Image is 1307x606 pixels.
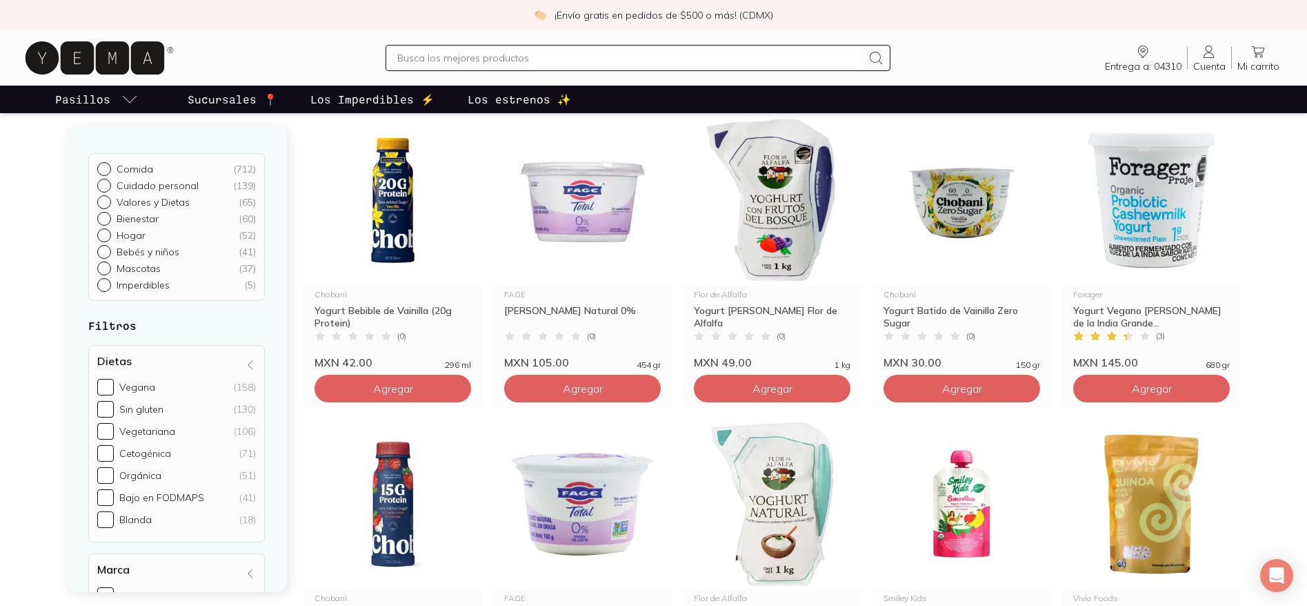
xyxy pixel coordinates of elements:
[884,375,1040,402] button: Agregar
[884,355,941,369] span: MXN 30.00
[119,514,152,526] div: Blanda
[315,594,471,603] div: Chobani
[1073,291,1230,299] div: Forager
[1073,594,1230,603] div: Vivio Foods
[233,163,256,175] div: ( 712 )
[835,361,850,369] span: 1 kg
[303,115,482,369] a: 34274-Yogurt-Bebible-de-Vainilla-chobaniChobaniYogurt Bebible de Vainilla (20g Protein)(0)MXN 42....
[117,213,159,225] p: Bienestar
[966,332,975,340] span: ( 0 )
[52,86,141,113] a: pasillo-todos-link
[233,179,256,192] div: ( 139 )
[97,354,132,368] h4: Dietas
[445,361,471,369] span: 296 ml
[504,304,661,329] div: [PERSON_NAME] Natural 0%
[504,375,661,402] button: Agregar
[373,382,413,395] span: Agregar
[504,594,661,603] div: FAGE
[1062,115,1241,369] a: Yogurt Vegano de Nuez de la India Grande ForagerForagerYogurt Vegano [PERSON_NAME] de la India Gr...
[884,304,1040,329] div: Yogurt Batido de Vainilla Zero Sugar
[303,419,482,589] img: 34275 yogurt bebible fresa 15g chobani
[872,115,1051,285] img: 30295 yogurt de vainilla 0% azucar
[97,445,114,462] input: Cetogénica(71)
[315,375,471,402] button: Agregar
[504,355,569,369] span: MXN 105.00
[1132,382,1172,395] span: Agregar
[239,229,256,242] div: ( 52 )
[397,50,862,66] input: Busca los mejores productos
[308,86,437,113] a: Los Imperdibles ⚡️
[119,403,163,416] div: Sin gluten
[587,332,596,340] span: ( 0 )
[117,229,146,242] p: Hogar
[1073,304,1230,329] div: Yogurt Vegano [PERSON_NAME] de la India Grande...
[119,447,171,460] div: Cetogénica
[234,381,256,393] div: (158)
[563,382,603,395] span: Agregar
[97,587,114,604] input: YEMA & Co(301)
[694,594,850,603] div: Flor de Alfalfa
[239,213,256,225] div: ( 60 )
[1188,43,1231,72] a: Cuenta
[465,86,574,113] a: Los estrenos ✨
[119,589,172,602] div: YEMA & Co
[1062,419,1241,589] img: Quinoa Orgánica Inflada
[119,469,161,482] div: Orgánica
[1260,559,1293,592] div: Open Intercom Messenger
[55,91,110,108] p: Pasillos
[97,379,114,395] input: Vegana(158)
[884,291,1040,299] div: Chobani
[683,115,861,285] img: Flor de alfalfa frutos del bosque
[315,355,372,369] span: MXN 42.00
[117,246,179,258] p: Bebés y niños
[683,115,861,369] a: Flor de alfalfa frutos del bosqueFlor de AlfalfaYogurt [PERSON_NAME] Flor de Alfalfa(0)MXN 49.001 kg
[1206,361,1230,369] span: 680 gr
[239,469,256,482] div: (51)
[117,279,170,291] p: Imperdibles
[694,304,850,329] div: Yogurt [PERSON_NAME] Flor de Alfalfa
[239,246,256,258] div: ( 41 )
[185,86,280,113] a: Sucursales 📍
[397,332,406,340] span: ( 0 )
[97,489,114,506] input: Bajo en FODMAPS(41)
[1156,332,1165,340] span: ( 3 )
[188,91,277,108] p: Sucursales 📍
[777,332,786,340] span: ( 0 )
[234,425,256,438] div: (106)
[97,511,114,528] input: Blanda(18)
[534,9,546,21] img: check
[117,163,153,175] p: Comida
[239,491,256,504] div: (41)
[88,345,265,543] div: Dietas
[1073,375,1230,402] button: Agregar
[119,425,175,438] div: Vegetariana
[683,419,861,589] img: Yoguth Flor de Alfalfa
[694,355,752,369] span: MXN 49.00
[315,304,471,329] div: Yogurt Bebible de Vainilla (20g Protein)
[88,319,137,332] strong: Filtros
[310,91,435,108] p: Los Imperdibles ⚡️
[119,381,155,393] div: Vegana
[239,196,256,208] div: ( 65 )
[117,262,161,275] p: Mascotas
[493,115,672,369] a: 34297 yogurt griego natural 0 fageFAGE[PERSON_NAME] Natural 0%(0)MXN 105.00454 gr
[1099,43,1187,72] a: Entrega a: 04310
[117,179,199,192] p: Cuidado personal
[694,375,850,402] button: Agregar
[1232,43,1285,72] a: Mi carrito
[244,279,256,291] div: ( 5 )
[493,419,672,589] img: Yogurt Griego Natural 0% FAGE
[694,291,850,299] div: Flor de Alfalfa
[468,91,571,108] p: Los estrenos ✨
[315,291,471,299] div: Chobani
[1237,60,1279,72] span: Mi carrito
[97,401,114,418] input: Sin gluten(130)
[234,589,256,602] div: (301)
[942,382,982,395] span: Agregar
[303,115,482,285] img: 34274-Yogurt-Bebible-de-Vainilla-chobani
[97,467,114,484] input: Orgánica(51)
[555,8,773,22] p: ¡Envío gratis en pedidos de $500 o más! (CDMX)
[493,115,672,285] img: 34297 yogurt griego natural 0 fage
[872,419,1051,589] img: 34308 Smoothie Orgánico de Yogurt y Frutas smileykids
[872,115,1051,369] a: 30295 yogurt de vainilla 0% azucarChobaniYogurt Batido de Vainilla Zero Sugar(0)MXN 30.00150 gr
